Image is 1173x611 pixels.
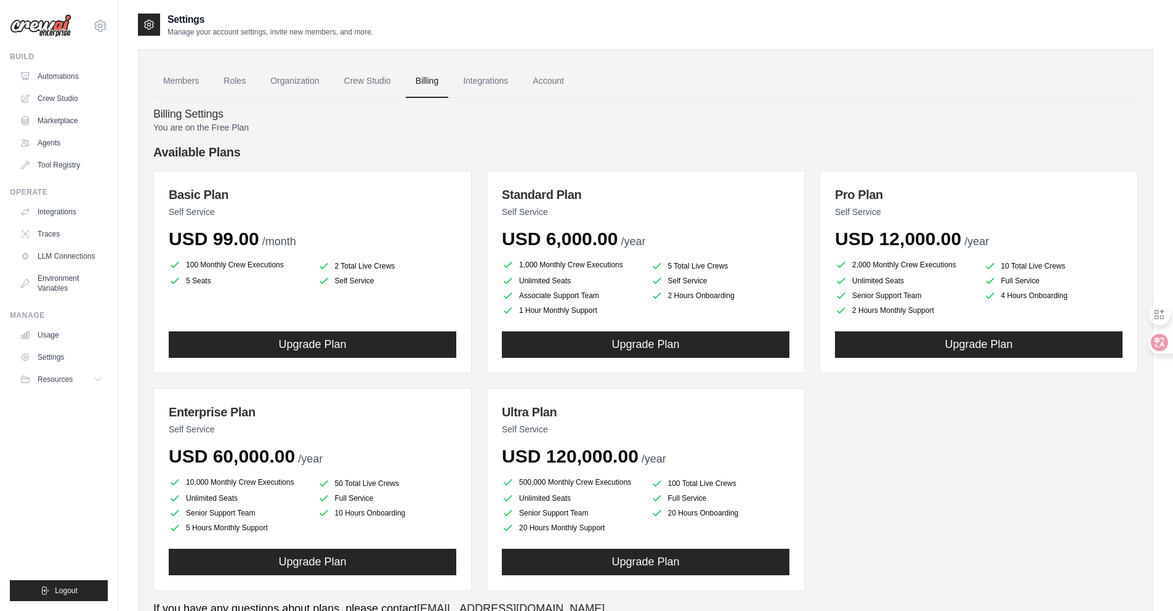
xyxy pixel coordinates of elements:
[406,65,448,98] a: Billing
[169,446,295,466] span: USD 60,000.00
[38,374,73,384] span: Resources
[214,65,256,98] a: Roles
[651,275,790,287] li: Self Service
[523,65,574,98] a: Account
[502,549,789,575] button: Upgrade Plan
[835,229,961,249] span: USD 12,000.00
[15,347,108,367] a: Settings
[651,492,790,504] li: Full Service
[15,325,108,345] a: Usage
[651,477,790,490] li: 100 Total Live Crews
[262,235,296,248] span: /month
[153,65,209,98] a: Members
[169,257,308,272] li: 100 Monthly Crew Executions
[318,507,457,519] li: 10 Hours Onboarding
[502,331,789,358] button: Upgrade Plan
[260,65,329,98] a: Organization
[502,492,641,504] li: Unlimited Seats
[502,206,789,218] p: Self Service
[835,206,1123,218] p: Self Service
[502,446,639,466] span: USD 120,000.00
[502,275,641,287] li: Unlimited Seats
[169,403,456,421] h3: Enterprise Plan
[153,108,1138,121] h4: Billing Settings
[10,187,108,197] div: Operate
[169,186,456,203] h3: Basic Plan
[984,275,1123,287] li: Full Service
[169,229,259,249] span: USD 99.00
[10,310,108,320] div: Manage
[835,331,1123,358] button: Upgrade Plan
[964,235,989,248] span: /year
[169,522,308,534] li: 5 Hours Monthly Support
[318,477,457,490] li: 50 Total Live Crews
[835,275,974,287] li: Unlimited Seats
[334,65,401,98] a: Crew Studio
[835,304,974,317] li: 2 Hours Monthly Support
[502,186,789,203] h3: Standard Plan
[298,453,323,465] span: /year
[621,235,645,248] span: /year
[15,246,108,266] a: LLM Connections
[55,586,78,596] span: Logout
[502,507,641,519] li: Senior Support Team
[153,144,1138,161] h4: Available Plans
[169,507,308,519] li: Senior Support Team
[453,65,518,98] a: Integrations
[318,275,457,287] li: Self Service
[167,12,373,27] h2: Settings
[153,121,1138,134] p: You are on the Free Plan
[502,522,641,534] li: 20 Hours Monthly Support
[835,257,974,272] li: 2,000 Monthly Crew Executions
[10,52,108,62] div: Build
[502,289,641,302] li: Associate Support Team
[15,89,108,108] a: Crew Studio
[651,289,790,302] li: 2 Hours Onboarding
[10,14,71,38] img: Logo
[15,224,108,244] a: Traces
[642,453,666,465] span: /year
[835,289,974,302] li: Senior Support Team
[169,492,308,504] li: Unlimited Seats
[15,155,108,175] a: Tool Registry
[651,507,790,519] li: 20 Hours Onboarding
[169,275,308,287] li: 5 Seats
[169,475,308,490] li: 10,000 Monthly Crew Executions
[15,67,108,86] a: Automations
[15,370,108,389] button: Resources
[318,492,457,504] li: Full Service
[502,475,641,490] li: 500,000 Monthly Crew Executions
[984,260,1123,272] li: 10 Total Live Crews
[169,549,456,575] button: Upgrade Plan
[502,304,641,317] li: 1 Hour Monthly Support
[15,269,108,298] a: Environment Variables
[15,202,108,222] a: Integrations
[169,331,456,358] button: Upgrade Plan
[502,423,789,435] p: Self Service
[318,260,457,272] li: 2 Total Live Crews
[167,27,373,37] p: Manage your account settings, invite new members, and more.
[169,423,456,435] p: Self Service
[15,111,108,131] a: Marketplace
[169,206,456,218] p: Self Service
[502,403,789,421] h3: Ultra Plan
[651,260,790,272] li: 5 Total Live Crews
[984,289,1123,302] li: 4 Hours Onboarding
[835,186,1123,203] h3: Pro Plan
[502,257,641,272] li: 1,000 Monthly Crew Executions
[15,133,108,153] a: Agents
[10,580,108,601] button: Logout
[502,229,618,249] span: USD 6,000.00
